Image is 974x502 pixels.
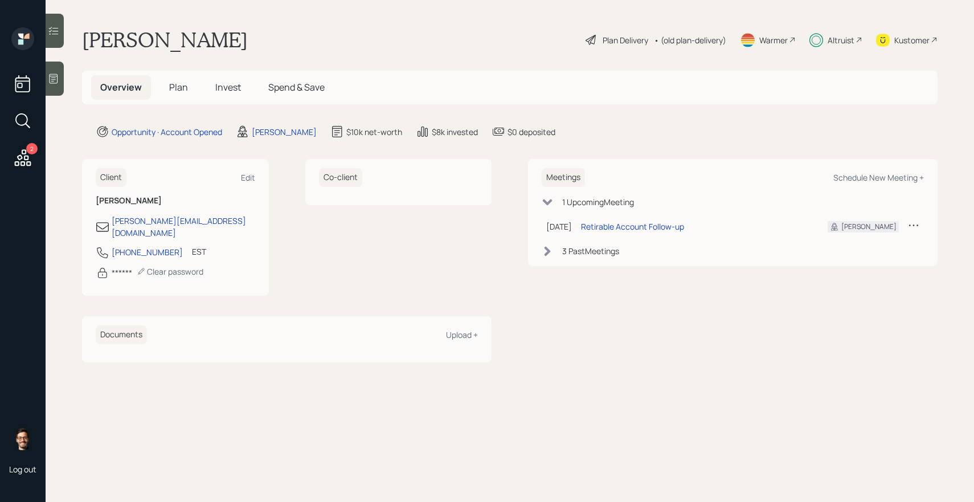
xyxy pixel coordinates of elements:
div: Kustomer [894,34,930,46]
span: Invest [215,81,241,93]
div: [PERSON_NAME] [841,222,897,232]
span: Spend & Save [268,81,325,93]
div: Clear password [137,266,203,277]
div: $10k net-worth [346,126,402,138]
div: Plan Delivery [603,34,648,46]
div: 3 Past Meeting s [562,245,619,257]
div: Upload + [446,329,478,340]
div: $0 deposited [508,126,555,138]
img: sami-boghos-headshot.png [11,427,34,450]
div: [DATE] [546,221,572,232]
div: [PERSON_NAME] [252,126,317,138]
div: • (old plan-delivery) [654,34,726,46]
div: Retirable Account Follow-up [581,221,684,232]
div: Schedule New Meeting + [833,172,924,183]
span: Overview [100,81,142,93]
div: [PHONE_NUMBER] [112,246,183,258]
div: [PERSON_NAME][EMAIL_ADDRESS][DOMAIN_NAME] [112,215,255,239]
div: $8k invested [432,126,478,138]
div: Edit [241,172,255,183]
div: Opportunity · Account Opened [112,126,222,138]
div: 2 [26,143,38,154]
div: 1 Upcoming Meeting [562,196,634,208]
div: Altruist [828,34,854,46]
h1: [PERSON_NAME] [82,27,248,52]
h6: Co-client [319,168,362,187]
div: Warmer [759,34,788,46]
h6: [PERSON_NAME] [96,196,255,206]
span: Plan [169,81,188,93]
div: Log out [9,464,36,475]
div: EST [192,246,206,258]
h6: Client [96,168,126,187]
h6: Documents [96,325,147,344]
h6: Meetings [542,168,585,187]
